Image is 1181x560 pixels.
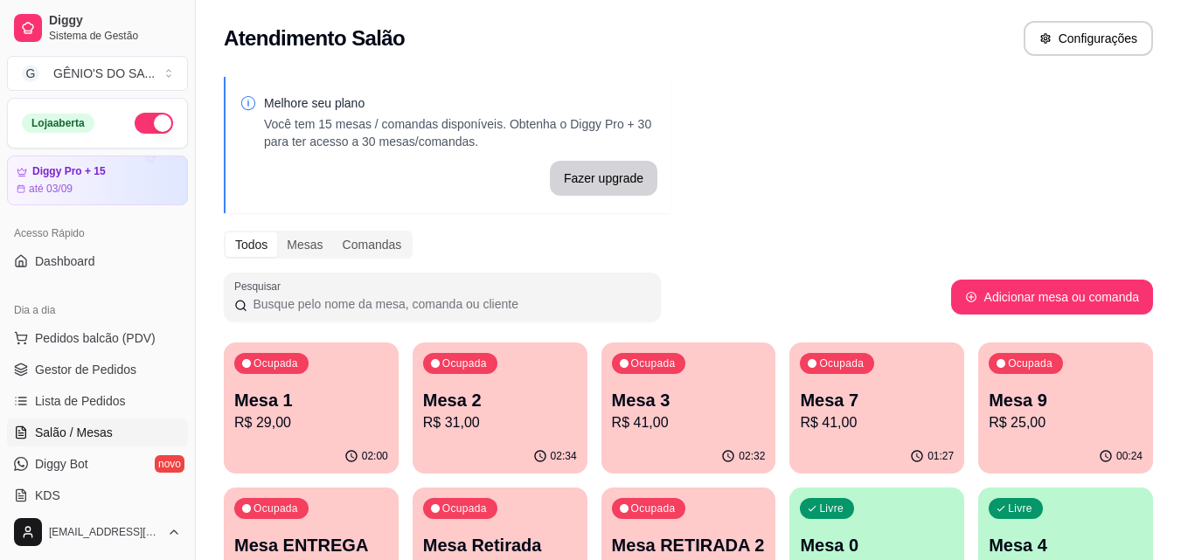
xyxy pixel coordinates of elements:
[819,356,864,370] p: Ocupada
[234,533,388,557] p: Mesa ENTREGA
[254,356,298,370] p: Ocupada
[7,418,188,446] a: Salão / Mesas
[423,388,577,412] p: Mesa 2
[819,501,844,515] p: Livre
[7,356,188,384] a: Gestor de Pedidos
[234,388,388,412] p: Mesa 1
[7,324,188,352] button: Pedidos balcão (PDV)
[7,450,188,478] a: Diggy Botnovo
[612,412,766,433] p: R$ 41,00
[978,342,1153,474] button: OcupadaMesa 9R$ 25,0000:24
[224,24,405,52] h2: Atendimento Salão
[413,342,587,474] button: OcupadaMesa 2R$ 31,0002:34
[989,533,1143,557] p: Mesa 4
[226,232,277,257] div: Todos
[927,449,954,463] p: 01:27
[442,501,487,515] p: Ocupada
[7,219,188,247] div: Acesso Rápido
[1116,449,1143,463] p: 00:24
[234,279,287,294] label: Pesquisar
[7,247,188,275] a: Dashboard
[7,56,188,91] button: Select a team
[135,113,173,134] button: Alterar Status
[35,252,95,270] span: Dashboard
[1008,501,1032,515] p: Livre
[1008,356,1052,370] p: Ocupada
[631,356,676,370] p: Ocupada
[264,115,657,150] p: Você tem 15 mesas / comandas disponíveis. Obtenha o Diggy Pro + 30 para ter acesso a 30 mesas/com...
[7,387,188,415] a: Lista de Pedidos
[32,165,106,178] article: Diggy Pro + 15
[49,13,181,29] span: Diggy
[362,449,388,463] p: 02:00
[601,342,776,474] button: OcupadaMesa 3R$ 41,0002:32
[234,412,388,433] p: R$ 29,00
[631,501,676,515] p: Ocupada
[7,7,188,49] a: DiggySistema de Gestão
[789,342,964,474] button: OcupadaMesa 7R$ 41,0001:27
[7,156,188,205] a: Diggy Pro + 15até 03/09
[7,296,188,324] div: Dia a dia
[551,449,577,463] p: 02:34
[739,449,765,463] p: 02:32
[800,412,954,433] p: R$ 41,00
[247,295,650,313] input: Pesquisar
[7,511,188,553] button: [EMAIL_ADDRESS][DOMAIN_NAME]
[989,412,1143,433] p: R$ 25,00
[951,280,1153,315] button: Adicionar mesa ou comanda
[550,161,657,196] button: Fazer upgrade
[22,65,39,82] span: G
[333,232,412,257] div: Comandas
[423,412,577,433] p: R$ 31,00
[35,424,113,441] span: Salão / Mesas
[264,94,657,112] p: Melhore seu plano
[254,501,298,515] p: Ocupada
[35,392,126,410] span: Lista de Pedidos
[29,182,73,196] article: até 03/09
[612,388,766,412] p: Mesa 3
[22,114,94,133] div: Loja aberta
[800,533,954,557] p: Mesa 0
[1024,21,1153,56] button: Configurações
[989,388,1143,412] p: Mesa 9
[35,487,60,504] span: KDS
[442,356,487,370] p: Ocupada
[35,455,88,473] span: Diggy Bot
[49,525,160,539] span: [EMAIL_ADDRESS][DOMAIN_NAME]
[423,533,577,557] p: Mesa Retirada
[53,65,155,82] div: GÊNIO'S DO SA ...
[800,388,954,412] p: Mesa 7
[224,342,399,474] button: OcupadaMesa 1R$ 29,0002:00
[35,329,156,347] span: Pedidos balcão (PDV)
[35,361,136,378] span: Gestor de Pedidos
[7,481,188,509] a: KDS
[612,533,766,557] p: Mesa RETIRADA 2
[49,29,181,43] span: Sistema de Gestão
[277,232,332,257] div: Mesas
